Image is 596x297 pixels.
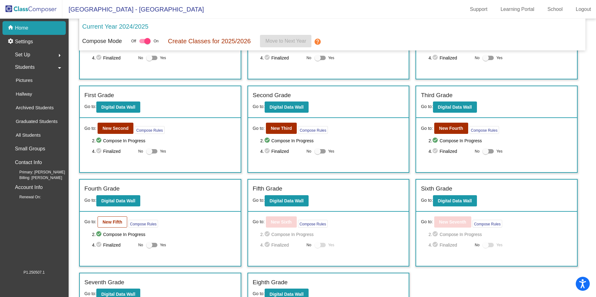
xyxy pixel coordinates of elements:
[266,216,297,228] button: New Sixth
[101,198,135,203] b: Digital Data Wall
[432,241,440,249] mat-icon: check_circle
[260,231,404,238] span: 2. Compose In Progress
[260,137,404,144] span: 2. Compose In Progress
[168,36,251,46] p: Create Classes for 2025/2026
[465,4,493,14] a: Support
[429,54,472,62] span: 4. Finalized
[270,198,304,203] b: Digital Data Wall
[82,37,122,45] p: Compose Mode
[496,241,502,249] span: Yes
[96,195,140,206] button: Digital Data Wall
[16,77,32,84] p: Pictures
[306,148,311,154] span: No
[7,38,15,45] mat-icon: settings
[135,126,164,134] button: Compose Rules
[260,241,303,249] span: 4. Finalized
[15,144,45,153] p: Small Groups
[15,50,30,59] span: Set Up
[571,4,596,14] a: Logout
[16,104,54,111] p: Archived Students
[264,54,272,62] mat-icon: check_circle
[253,278,288,287] label: Eighth Grade
[56,52,63,59] mat-icon: arrow_right
[96,231,103,238] mat-icon: check_circle
[84,125,96,132] span: Go to:
[496,148,502,155] span: Yes
[253,91,291,100] label: Second Grade
[253,291,265,296] span: Go to:
[421,104,433,109] span: Go to:
[298,220,328,228] button: Compose Rules
[421,125,433,132] span: Go to:
[439,219,466,224] b: New Seventh
[16,131,41,139] p: All Students
[15,38,33,45] p: Settings
[496,54,502,62] span: Yes
[271,219,292,224] b: New Sixth
[328,54,334,62] span: Yes
[96,241,103,249] mat-icon: check_circle
[16,90,32,98] p: Hallway
[84,104,96,109] span: Go to:
[265,101,309,113] button: Digital Data Wall
[138,148,143,154] span: No
[264,137,272,144] mat-icon: check_circle
[266,38,306,44] span: Move to Next Year
[260,148,303,155] span: 4. Finalized
[128,220,158,228] button: Compose Rules
[101,105,135,110] b: Digital Data Wall
[260,35,311,47] button: Move to Next Year
[306,242,311,248] span: No
[253,184,282,193] label: Fifth Grade
[16,118,57,125] p: Graduated Students
[421,184,452,193] label: Sixth Grade
[328,148,334,155] span: Yes
[253,104,265,109] span: Go to:
[160,54,166,62] span: Yes
[98,123,133,134] button: New Second
[429,148,472,155] span: 4. Finalized
[421,91,452,100] label: Third Grade
[542,4,568,14] a: School
[96,137,103,144] mat-icon: check_circle
[160,148,166,155] span: Yes
[160,241,166,249] span: Yes
[253,219,265,225] span: Go to:
[82,22,148,31] p: Current Year 2024/2025
[92,137,236,144] span: 2. Compose In Progress
[438,105,472,110] b: Digital Data Wall
[432,148,440,155] mat-icon: check_circle
[101,292,135,297] b: Digital Data Wall
[264,231,272,238] mat-icon: check_circle
[138,55,143,61] span: No
[473,220,502,228] button: Compose Rules
[432,231,440,238] mat-icon: check_circle
[438,198,472,203] b: Digital Data Wall
[15,158,42,167] p: Contact Info
[429,241,472,249] span: 4. Finalized
[9,169,65,175] span: Primary: [PERSON_NAME]
[475,148,479,154] span: No
[9,194,41,200] span: Renewal On:
[96,101,140,113] button: Digital Data Wall
[84,91,114,100] label: First Grade
[432,137,440,144] mat-icon: check_circle
[9,175,62,181] span: Billing: [PERSON_NAME]
[103,219,122,224] b: New Fifth
[265,195,309,206] button: Digital Data Wall
[7,24,15,32] mat-icon: home
[92,54,135,62] span: 4. Finalized
[103,126,128,131] b: New Second
[469,126,499,134] button: Compose Rules
[434,216,471,228] button: New Seventh
[92,241,135,249] span: 4. Finalized
[433,101,477,113] button: Digital Data Wall
[264,241,272,249] mat-icon: check_circle
[15,24,28,32] p: Home
[96,54,103,62] mat-icon: check_circle
[475,55,479,61] span: No
[328,241,334,249] span: Yes
[15,183,43,192] p: Account Info
[270,292,304,297] b: Digital Data Wall
[253,198,265,203] span: Go to:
